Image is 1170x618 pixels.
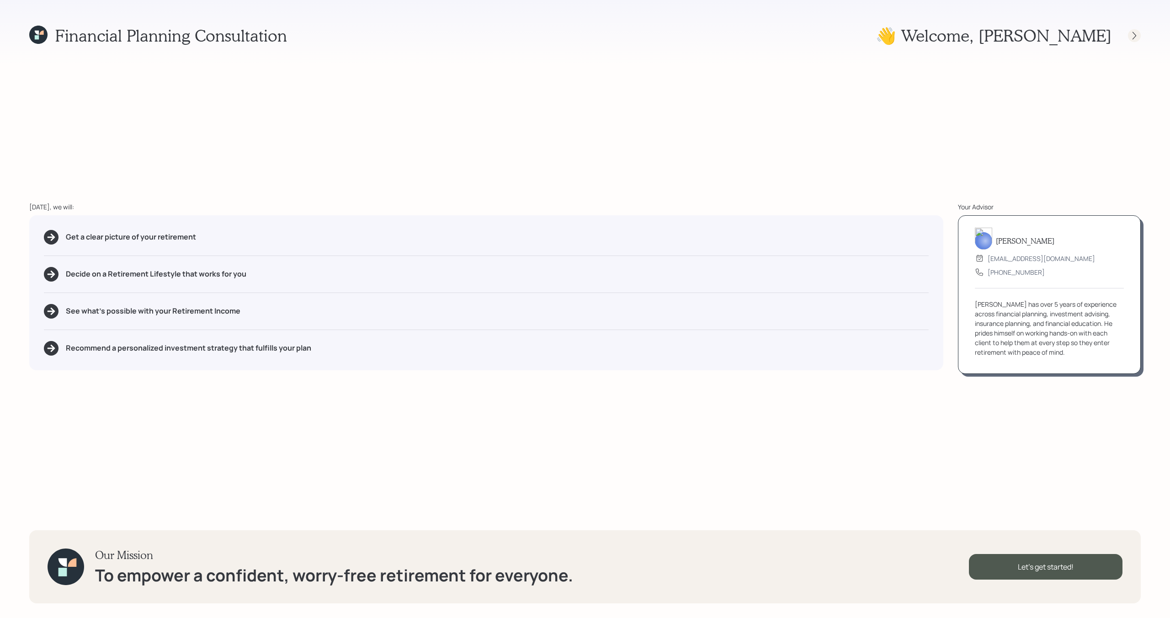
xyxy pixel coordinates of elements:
[29,202,943,212] div: [DATE], we will:
[988,267,1045,277] div: [PHONE_NUMBER]
[66,307,240,315] h5: See what's possible with your Retirement Income
[95,565,573,585] h1: To empower a confident, worry-free retirement for everyone.
[66,270,246,278] h5: Decide on a Retirement Lifestyle that works for you
[55,26,287,45] h1: Financial Planning Consultation
[975,299,1124,357] div: [PERSON_NAME] has over 5 years of experience across financial planning, investment advising, insu...
[876,26,1111,45] h1: 👋 Welcome , [PERSON_NAME]
[958,202,1141,212] div: Your Advisor
[969,554,1122,580] div: Let's get started!
[996,236,1054,245] h5: [PERSON_NAME]
[975,228,992,250] img: michael-russo-headshot.png
[66,344,311,352] h5: Recommend a personalized investment strategy that fulfills your plan
[988,254,1095,263] div: [EMAIL_ADDRESS][DOMAIN_NAME]
[66,233,196,241] h5: Get a clear picture of your retirement
[95,549,573,562] h3: Our Mission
